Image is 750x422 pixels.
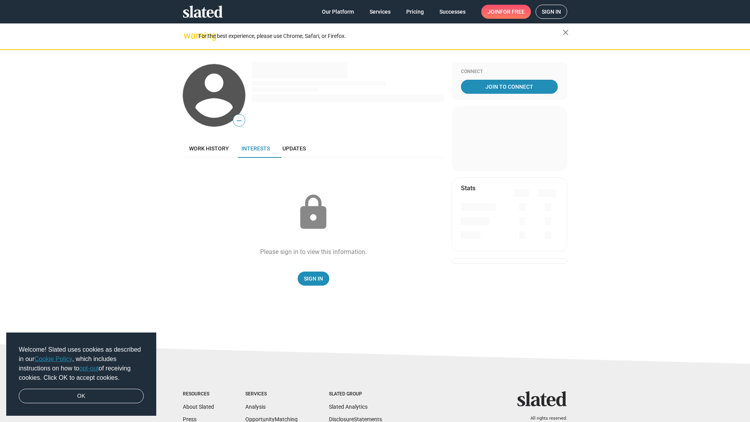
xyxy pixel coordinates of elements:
span: — [233,116,245,126]
a: Services [363,5,397,19]
span: Updates [282,145,306,152]
div: cookieconsent [6,333,156,416]
mat-icon: lock [294,193,333,232]
span: Join To Connect [462,80,556,94]
div: Connect [461,69,558,75]
a: Updates [276,139,312,158]
span: Our Platform [322,5,354,19]
mat-icon: warning [184,31,193,40]
a: Work history [183,139,235,158]
span: Services [370,5,391,19]
span: Join [487,5,525,19]
div: Slated Group [329,391,382,397]
div: For the best experience, please use Chrome, Safari, or Firefox. [198,31,562,41]
span: Work history [189,145,229,152]
a: Interests [235,139,276,158]
a: Slated Analytics [329,404,368,410]
a: Joinfor free [481,5,531,19]
span: Pricing [406,5,424,19]
span: Interests [241,145,270,152]
a: Sign in [536,5,567,19]
a: Cookie Policy [34,356,72,362]
a: About Slated [183,404,214,410]
a: Join To Connect [461,80,558,94]
mat-icon: close [561,28,570,37]
mat-card-title: Stats [461,184,475,192]
a: Pricing [400,5,430,19]
span: Sign in [542,5,561,18]
div: Resources [183,391,214,397]
a: Successes [433,5,472,19]
a: Our Platform [316,5,360,19]
div: Services [245,391,298,397]
a: Sign In [298,272,329,286]
a: dismiss cookie message [19,389,144,404]
a: Analysis [245,404,266,410]
span: for free [500,5,525,19]
div: Please sign in to view this information. [260,248,367,256]
span: Welcome! Slated uses cookies as described in our , which includes instructions on how to of recei... [19,345,144,383]
span: Successes [439,5,466,19]
span: Sign In [304,272,323,286]
a: opt-out [79,365,99,372]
